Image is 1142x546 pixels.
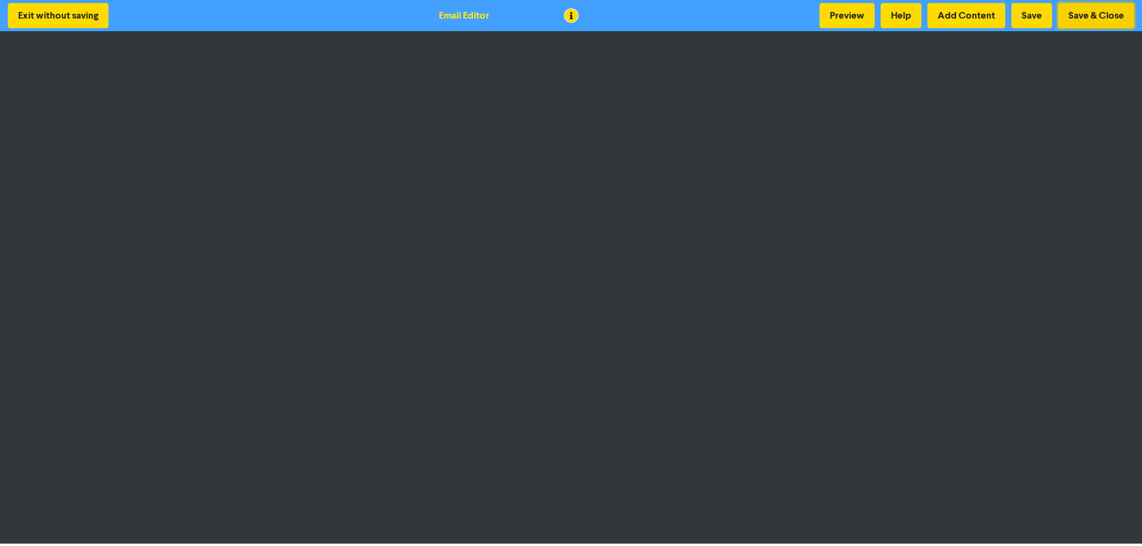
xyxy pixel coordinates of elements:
div: Email Editor [439,8,489,23]
button: Help [881,3,921,28]
button: Add Content [927,3,1005,28]
button: Save & Close [1058,3,1134,28]
button: Preview [819,3,875,28]
button: Save [1011,3,1052,28]
button: Exit without saving [8,3,109,28]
